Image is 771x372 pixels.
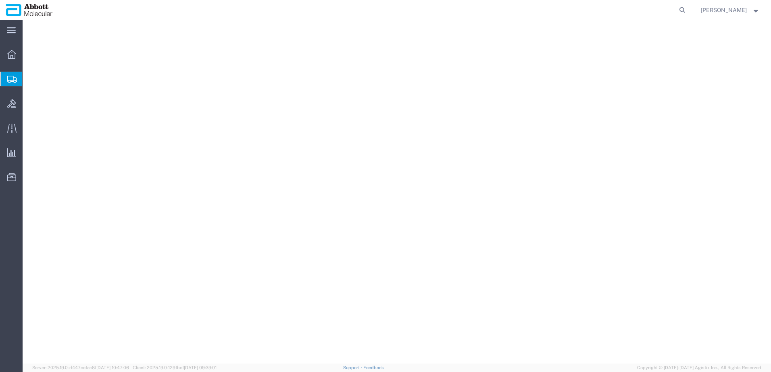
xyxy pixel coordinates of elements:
span: Copyright © [DATE]-[DATE] Agistix Inc., All Rights Reserved [637,364,761,371]
span: Client: 2025.19.0-129fbcf [133,365,217,370]
a: Feedback [363,365,384,370]
span: Raza Khan [701,6,747,14]
iframe: FS Legacy Container [23,20,771,364]
img: logo [6,4,53,16]
a: Support [343,365,363,370]
span: Server: 2025.19.0-d447cefac8f [32,365,129,370]
span: [DATE] 09:39:01 [184,365,217,370]
span: [DATE] 10:47:06 [96,365,129,370]
button: [PERSON_NAME] [700,5,760,15]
